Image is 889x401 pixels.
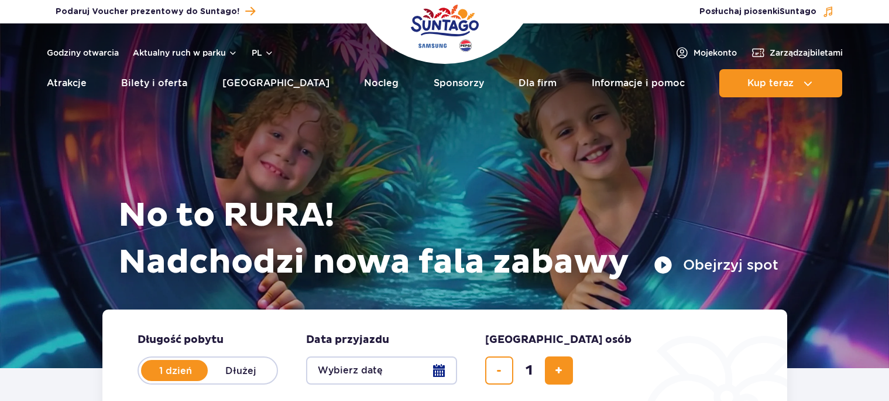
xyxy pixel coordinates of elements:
a: Zarządzajbiletami [751,46,843,60]
a: Dla firm [519,69,557,97]
a: [GEOGRAPHIC_DATA] [222,69,329,97]
span: Moje konto [694,47,737,59]
a: Atrakcje [47,69,87,97]
button: pl [252,47,274,59]
label: Dłużej [208,358,274,383]
button: usuń bilet [485,356,513,385]
button: Wybierz datę [306,356,457,385]
button: Obejrzyj spot [654,256,778,274]
button: Kup teraz [719,69,842,97]
span: Zarządzaj biletami [770,47,843,59]
a: Bilety i oferta [121,69,187,97]
button: Posłuchaj piosenkiSuntago [699,6,834,18]
span: Długość pobytu [138,333,224,347]
span: Posłuchaj piosenki [699,6,816,18]
span: Kup teraz [747,78,794,89]
label: 1 dzień [142,358,209,383]
a: Nocleg [364,69,399,97]
button: Aktualny ruch w parku [133,48,238,57]
input: liczba biletów [515,356,543,385]
a: Podaruj Voucher prezentowy do Suntago! [56,4,255,19]
span: Data przyjazdu [306,333,389,347]
h1: No to RURA! Nadchodzi nowa fala zabawy [118,192,778,286]
span: Suntago [780,8,816,16]
a: Mojekonto [675,46,737,60]
a: Informacje i pomoc [592,69,685,97]
button: dodaj bilet [545,356,573,385]
a: Sponsorzy [434,69,484,97]
a: Godziny otwarcia [47,47,119,59]
span: [GEOGRAPHIC_DATA] osób [485,333,631,347]
span: Podaruj Voucher prezentowy do Suntago! [56,6,239,18]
